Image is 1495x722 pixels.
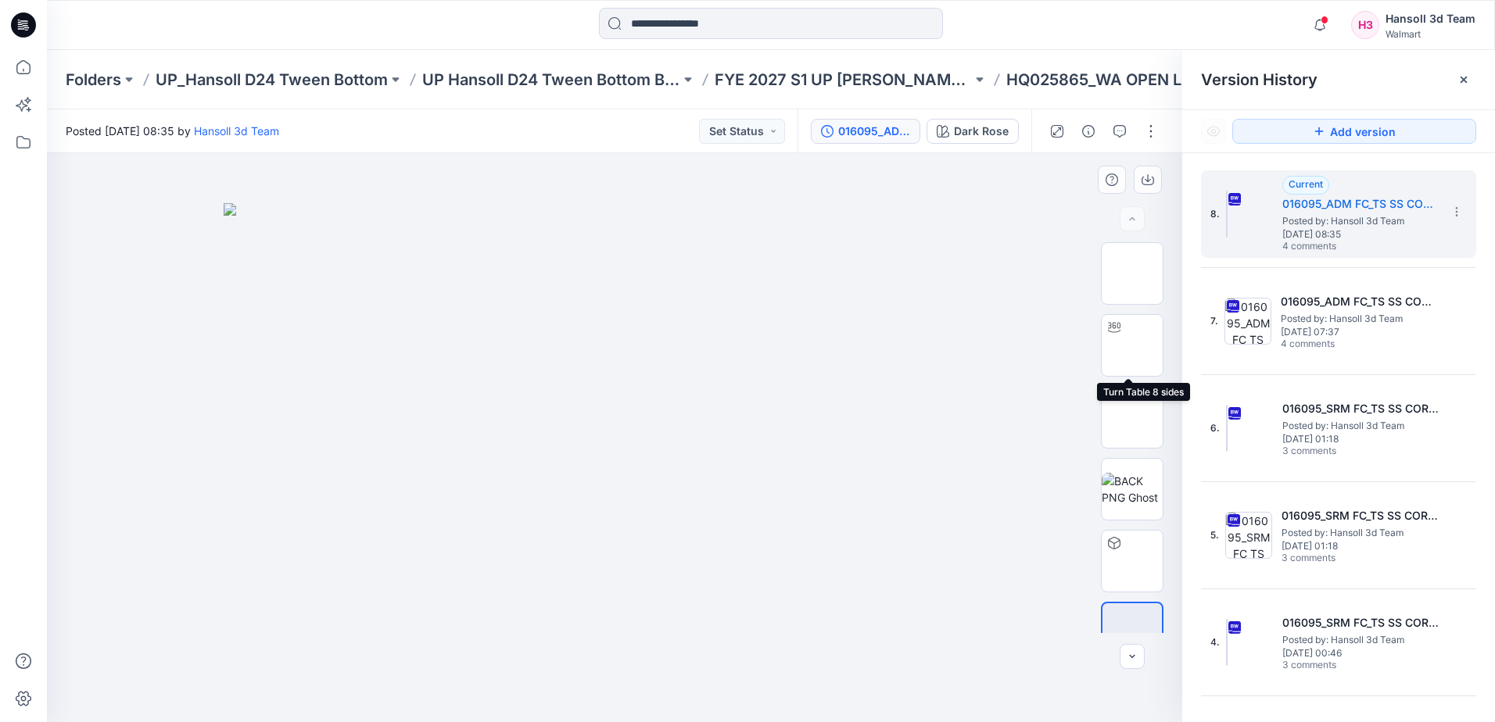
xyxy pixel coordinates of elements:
[1282,632,1439,648] span: Posted by: Hansoll 3d Team
[1210,528,1219,542] span: 5.
[66,69,121,91] a: Folders
[1210,421,1220,435] span: 6.
[1282,525,1438,541] span: Posted by: Hansoll 3d Team
[954,123,1009,140] div: Dark Rose
[1076,119,1101,144] button: Details
[1282,213,1439,229] span: Posted by: Hansoll 3d Team
[1282,195,1439,213] h5: 016095_ADM FC_TS SS CORE V NECK TEE_SLUB JERSEY.
[1457,73,1470,86] button: Close
[927,119,1019,144] button: Dark Rose
[66,123,279,139] span: Posted [DATE] 08:35 by
[1282,399,1439,418] h5: 016095_SRM FC_TS SS CORE V NECK TEE_SLUB VER.
[1281,292,1437,311] h5: 016095_ADM FC_TS SS CORE V NECK TEE_NORMAL JERSEY.
[1282,506,1438,525] h5: 016095_SRM FC_TS SS CORE V NECK TEE_SLUB VER.
[1226,191,1228,238] img: 016095_ADM FC_TS SS CORE V NECK TEE_SLUB JERSEY.
[1282,541,1438,552] span: [DATE] 01:18
[1351,11,1379,39] div: H3
[1225,512,1272,559] img: 016095_SRM FC_TS SS CORE V NECK TEE_SLUB VER.
[1210,207,1220,221] span: 8.
[1282,229,1439,240] span: [DATE] 08:35
[838,123,910,140] div: 016095_ADM FC_TS SS CORE V NECK TEE_SLUB JERSEY.
[1226,405,1228,452] img: 016095_SRM FC_TS SS CORE V NECK TEE_SLUB VER.
[1210,635,1220,649] span: 4.
[1210,314,1218,328] span: 7.
[1282,659,1392,672] span: 3 comments
[1281,327,1437,338] span: [DATE] 07:37
[1282,241,1392,253] span: 4 comments
[194,124,279,138] a: Hansoll 3d Team
[1006,69,1249,91] p: HQ025865_WA OPEN LEG PANT
[1386,9,1475,28] div: Hansoll 3d Team
[1281,311,1437,327] span: Posted by: Hansoll 3d Team
[1201,70,1318,89] span: Version History
[156,69,388,91] a: UP_Hansoll D24 Tween Bottom
[1282,434,1439,445] span: [DATE] 01:18
[1282,552,1391,565] span: 3 comments
[422,69,680,91] a: UP Hansoll D24 Tween Bottom Board
[1282,418,1439,434] span: Posted by: Hansoll 3d Team
[1232,119,1476,144] button: Add version
[224,203,1006,722] img: eyJhbGciOiJIUzI1NiIsImtpZCI6IjAiLCJzbHQiOiJzZXMiLCJ0eXAiOiJKV1QifQ.eyJkYXRhIjp7InR5cGUiOiJzdG9yYW...
[1102,473,1163,506] img: BACK PNG Ghost
[1282,648,1439,659] span: [DATE] 00:46
[715,69,973,91] a: FYE 2027 S1 UP [PERSON_NAME] BOTTOM
[1282,613,1439,632] h5: 016095_SRM FC_TS SS CORE V NECK TEE
[1282,445,1392,458] span: 3 comments
[1289,178,1323,190] span: Current
[1224,298,1271,345] img: 016095_ADM FC_TS SS CORE V NECK TEE_NORMAL JERSEY.
[1201,119,1226,144] button: Show Hidden Versions
[1281,338,1390,351] span: 4 comments
[1226,619,1228,666] img: 016095_SRM FC_TS SS CORE V NECK TEE
[1386,28,1475,40] div: Walmart
[811,119,920,144] button: 016095_ADM FC_TS SS CORE V NECK TEE_SLUB JERSEY.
